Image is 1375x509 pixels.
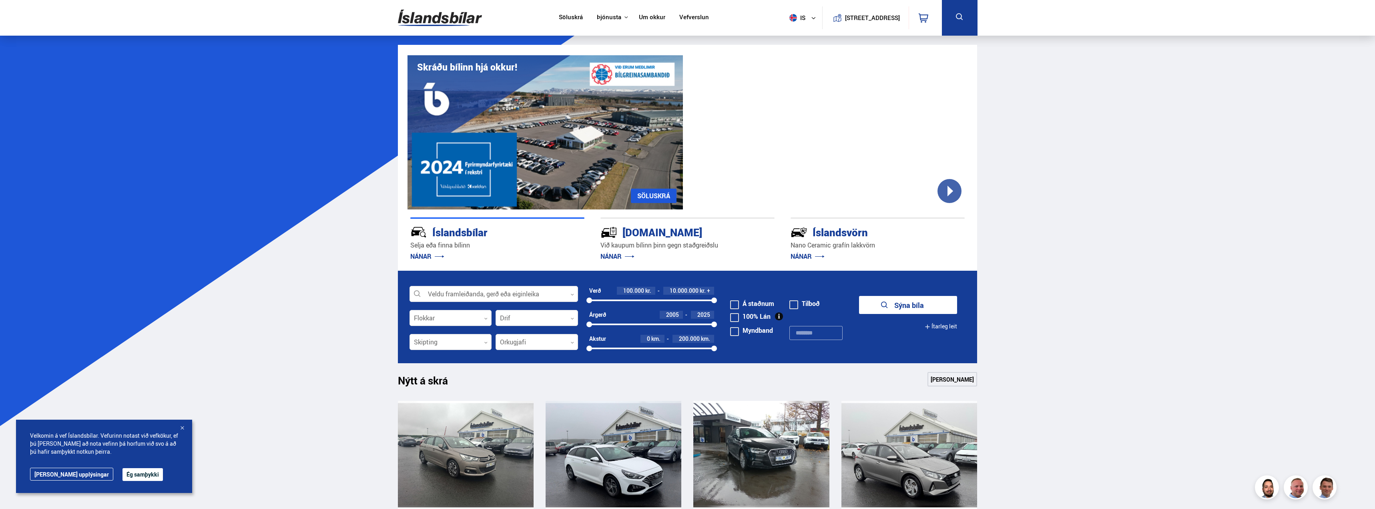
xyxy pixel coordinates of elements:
img: tr5P-W3DuiFaO7aO.svg [600,224,617,241]
a: NÁNAR [791,252,825,261]
a: Um okkur [639,14,665,22]
button: Ítarleg leit [925,318,957,336]
a: [STREET_ADDRESS] [827,6,904,29]
p: Selja eða finna bílinn [410,241,584,250]
label: 100% Lán [730,313,771,320]
a: Vefverslun [679,14,709,22]
a: [PERSON_NAME] [927,372,977,386]
h1: Skráðu bílinn hjá okkur! [417,62,517,72]
div: Íslandsvörn [791,225,936,239]
img: FbJEzSuNWCJXmdc-.webp [1314,477,1338,501]
img: eKx6w-_Home_640_.png [407,55,683,209]
span: km. [651,336,660,342]
div: Akstur [589,336,606,342]
button: [STREET_ADDRESS] [848,14,897,21]
a: NÁNAR [600,252,634,261]
span: kr. [700,288,706,294]
button: Þjónusta [597,14,621,21]
div: Íslandsbílar [410,225,556,239]
a: Söluskrá [559,14,583,22]
label: Á staðnum [730,300,774,307]
span: Velkomin á vef Íslandsbílar. Vefurinn notast við vefkökur, ef þú [PERSON_NAME] að nota vefinn þá ... [30,432,178,456]
span: 0 [647,335,650,342]
span: is [786,14,806,22]
div: Árgerð [589,312,606,318]
span: 200.000 [679,335,700,342]
div: [DOMAIN_NAME] [600,225,746,239]
img: nhp88E3Fdnt1Opn2.png [1256,477,1280,501]
span: 100.000 [623,287,644,294]
img: -Svtn6bYgwAsiwNX.svg [791,224,807,241]
button: Ég samþykki [122,468,163,481]
span: 2025 [697,311,710,318]
a: [PERSON_NAME] upplýsingar [30,468,113,481]
button: Opna LiveChat spjallviðmót [6,3,30,27]
span: kr. [645,288,651,294]
label: Myndband [730,327,773,334]
button: Sýna bíla [859,296,957,314]
img: G0Ugv5HjCgRt.svg [398,5,482,31]
img: JRvxyua_JYH6wB4c.svg [410,224,427,241]
img: svg+xml;base64,PHN2ZyB4bWxucz0iaHR0cDovL3d3dy53My5vcmcvMjAwMC9zdmciIHdpZHRoPSI1MTIiIGhlaWdodD0iNT... [789,14,797,22]
a: SÖLUSKRÁ [631,189,676,203]
span: km. [701,336,710,342]
span: 2005 [666,311,679,318]
label: Tilboð [789,300,820,307]
h1: Nýtt á skrá [398,374,462,391]
a: NÁNAR [410,252,444,261]
p: Nano Ceramic grafín lakkvörn [791,241,965,250]
span: + [707,288,710,294]
div: Verð [589,288,601,294]
span: 10.000.000 [670,287,699,294]
img: siFngHWaQ9KaOqBr.png [1285,477,1309,501]
button: is [786,6,822,30]
p: Við kaupum bílinn þinn gegn staðgreiðslu [600,241,775,250]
